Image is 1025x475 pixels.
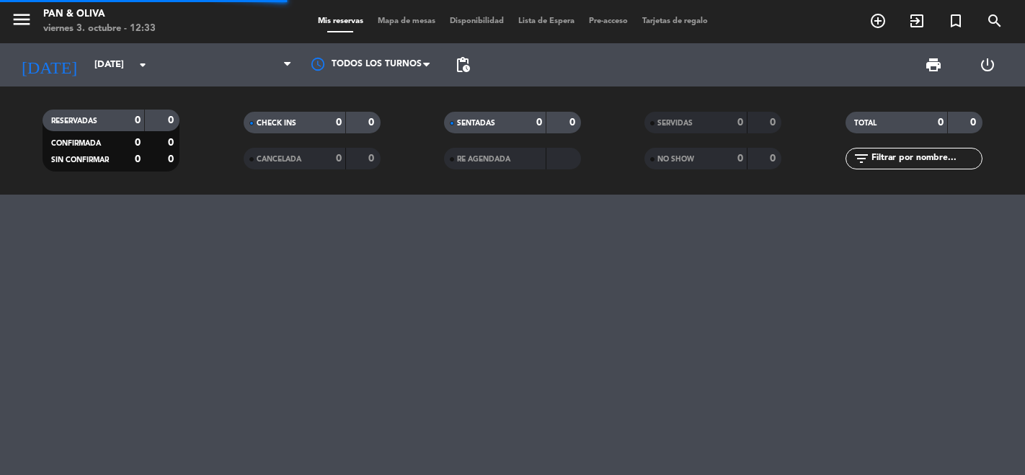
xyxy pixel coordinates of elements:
span: RE AGENDADA [457,156,510,163]
span: CHECK INS [257,120,296,127]
span: NO SHOW [657,156,694,163]
strong: 0 [536,117,542,128]
div: LOG OUT [961,43,1015,86]
strong: 0 [368,117,377,128]
span: TOTAL [854,120,877,127]
i: arrow_drop_down [134,56,151,74]
strong: 0 [737,117,743,128]
strong: 0 [336,154,342,164]
strong: 0 [770,117,778,128]
div: Pan & Oliva [43,7,156,22]
strong: 0 [938,117,944,128]
i: [DATE] [11,49,87,81]
i: filter_list [853,150,870,167]
strong: 0 [569,117,578,128]
strong: 0 [135,115,141,125]
span: Lista de Espera [511,17,582,25]
span: SERVIDAS [657,120,693,127]
strong: 0 [168,138,177,148]
strong: 0 [135,138,141,148]
span: RESERVADAS [51,117,97,125]
strong: 0 [336,117,342,128]
span: Pre-acceso [582,17,635,25]
i: turned_in_not [947,12,964,30]
button: menu [11,9,32,35]
i: power_settings_new [979,56,996,74]
strong: 0 [135,154,141,164]
strong: 0 [168,115,177,125]
span: CONFIRMADA [51,140,101,147]
strong: 0 [770,154,778,164]
strong: 0 [970,117,979,128]
div: viernes 3. octubre - 12:33 [43,22,156,36]
span: Mapa de mesas [370,17,443,25]
i: search [986,12,1003,30]
i: menu [11,9,32,30]
span: Mis reservas [311,17,370,25]
i: exit_to_app [908,12,926,30]
span: CANCELADA [257,156,301,163]
strong: 0 [737,154,743,164]
span: SIN CONFIRMAR [51,156,109,164]
span: print [925,56,942,74]
span: SENTADAS [457,120,495,127]
span: Tarjetas de regalo [635,17,715,25]
strong: 0 [368,154,377,164]
span: pending_actions [454,56,471,74]
input: Filtrar por nombre... [870,151,982,167]
strong: 0 [168,154,177,164]
span: Disponibilidad [443,17,511,25]
i: add_circle_outline [869,12,887,30]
